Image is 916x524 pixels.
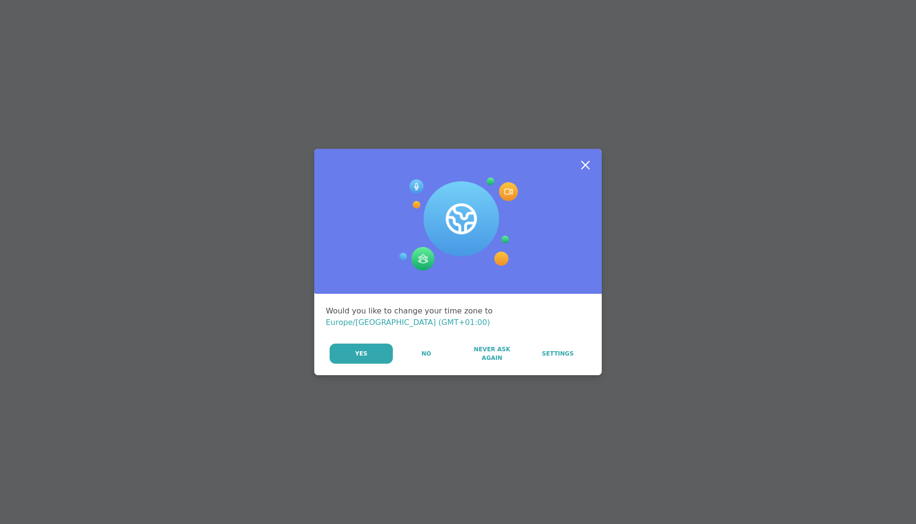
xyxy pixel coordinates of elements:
[326,318,490,327] span: Europe/[GEOGRAPHIC_DATA] (GMT+01:00)
[422,349,431,358] span: No
[526,344,590,364] a: Settings
[398,178,518,271] img: Session Experience
[355,349,367,358] span: Yes
[330,344,393,364] button: Yes
[464,345,519,362] span: Never Ask Again
[394,344,458,364] button: No
[459,344,524,364] button: Never Ask Again
[326,305,590,328] div: Would you like to change your time zone to
[542,349,574,358] span: Settings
